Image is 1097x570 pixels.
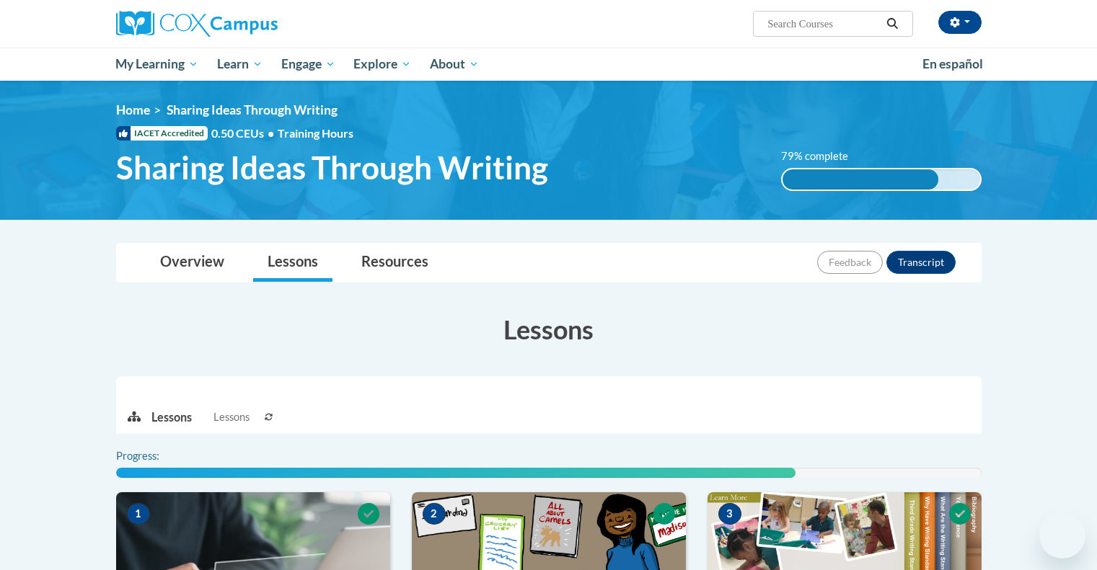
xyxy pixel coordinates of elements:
[116,11,390,37] a: Cox Campus
[116,448,199,464] label: Progress:
[766,15,881,32] input: Search Courses
[353,55,411,73] span: Explore
[107,48,208,81] a: My Learning
[281,55,335,73] span: Engage
[344,48,420,81] a: Explore
[886,251,956,274] button: Transcript
[217,55,263,73] span: Learn
[116,148,548,187] span: Sharing Ideas Through Writing
[146,244,239,282] a: Overview
[718,503,741,525] span: 3
[211,125,278,141] span: 0.50 CEUs
[278,126,353,140] span: Training Hours
[881,15,903,32] button: Search
[116,102,150,117] a: Home
[115,55,198,73] span: My Learning
[272,48,345,81] a: Engage
[420,48,488,81] a: About
[151,409,192,425] p: Lessons
[347,244,443,282] a: Resources
[1039,512,1085,558] iframe: Button to launch messaging window
[253,244,332,282] a: Lessons
[208,48,272,81] a: Learn
[913,49,992,79] a: En español
[167,102,338,117] span: Sharing Ideas Through Writing
[116,11,278,37] img: Cox Campus
[268,126,274,140] span: •
[116,311,982,347] h3: Lessons
[817,251,883,274] button: Feedback
[94,48,1003,81] div: Main menu
[116,126,208,141] span: IACET Accredited
[423,503,446,525] span: 2
[430,55,479,73] span: About
[922,56,983,71] span: En español
[938,11,982,34] button: Account Settings
[783,169,938,190] div: 79% complete
[127,503,150,525] span: 1
[781,148,864,164] label: 79% complete
[213,409,250,425] span: Lessons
